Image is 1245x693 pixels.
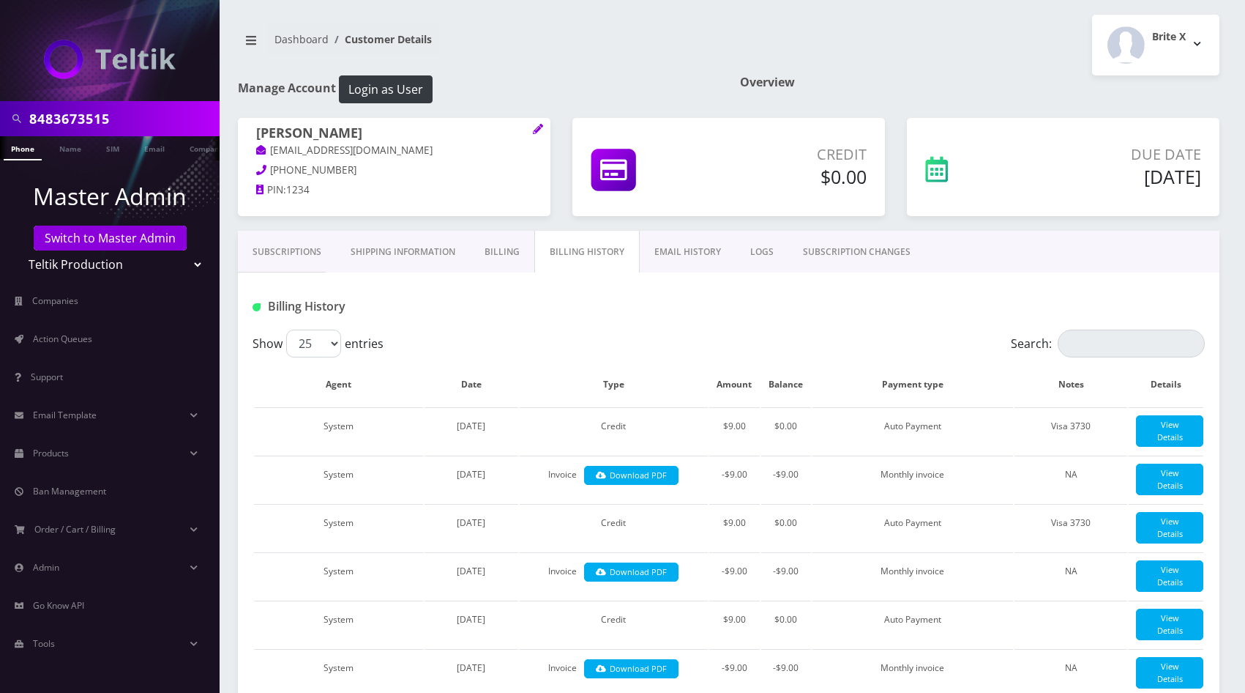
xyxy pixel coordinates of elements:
td: $0.00 [761,504,811,551]
h1: [PERSON_NAME] [256,125,532,143]
span: Action Queues [33,333,92,345]
td: Visa 3730 [1014,504,1127,551]
td: Visa 3730 [1014,407,1127,454]
a: PIN: [256,183,286,198]
th: Amount [709,363,760,406]
td: System [254,456,423,503]
a: View Details [1136,560,1203,592]
a: LOGS [736,231,788,273]
a: EMAIL HISTORY [640,231,736,273]
a: View Details [1136,464,1203,495]
a: View Details [1136,609,1203,640]
td: System [254,601,423,648]
a: SUBSCRIPTION CHANGES [788,231,925,273]
label: Search: [1011,330,1205,357]
td: Auto Payment [812,504,1014,551]
td: Credit [520,407,708,454]
span: [DATE] [457,613,485,626]
td: Monthly invoice [812,456,1014,503]
th: Balance [761,363,811,406]
span: Products [33,447,69,459]
span: [DATE] [457,420,485,432]
a: Billing History [534,231,640,273]
span: Companies [32,294,78,307]
span: [DATE] [457,565,485,577]
button: Brite X [1092,15,1219,75]
h1: Overview [740,75,1220,89]
p: Credit [715,144,867,166]
td: Credit [520,601,708,648]
a: SIM [99,136,127,159]
a: Download PDF [584,563,678,582]
a: Shipping Information [336,231,470,273]
a: View Details [1136,512,1203,544]
h2: Brite X [1152,31,1186,43]
td: Auto Payment [812,407,1014,454]
th: Details [1129,363,1203,406]
input: Search in Company [29,105,216,133]
span: [DATE] [457,661,485,674]
td: Invoice [520,456,708,503]
li: Customer Details [329,31,432,47]
img: Teltik Production [44,40,176,79]
td: System [254,407,423,454]
td: Credit [520,504,708,551]
a: Company [182,136,231,159]
nav: breadcrumb [238,24,718,66]
select: Showentries [286,330,341,357]
a: [EMAIL_ADDRESS][DOMAIN_NAME] [256,144,433,158]
td: NA [1014,456,1127,503]
p: Due Date [1025,144,1201,166]
a: Phone [4,136,42,160]
td: $0.00 [761,407,811,454]
td: System [254,504,423,551]
a: Subscriptions [238,231,336,273]
h5: $0.00 [715,166,867,188]
span: Ban Management [33,485,106,497]
span: Email Template [33,409,97,421]
td: -$9.00 [709,552,760,599]
th: Payment type [812,363,1014,406]
span: Go Know API [33,599,84,612]
th: Notes [1014,363,1127,406]
td: Monthly invoice [812,552,1014,599]
a: Email [137,136,172,159]
a: Switch to Master Admin [34,226,187,251]
button: Login as User [339,75,433,103]
td: Auto Payment [812,601,1014,648]
h1: Manage Account [238,75,718,103]
span: Admin [33,561,59,574]
a: View Details [1136,657,1203,689]
td: -$9.00 [709,456,760,503]
th: Date [425,363,518,406]
span: [PHONE_NUMBER] [270,163,356,177]
td: $9.00 [709,407,760,454]
td: $9.00 [709,601,760,648]
span: Order / Cart / Billing [34,523,116,535]
td: $9.00 [709,504,760,551]
a: View Details [1136,415,1203,447]
td: Invoice [520,552,708,599]
a: Billing [470,231,534,273]
a: Dashboard [274,32,329,46]
th: Type [520,363,708,406]
a: Name [52,136,89,159]
h1: Billing History [253,300,556,314]
label: Show entries [253,330,384,357]
th: Agent [254,363,423,406]
a: Download PDF [584,466,678,486]
td: -$9.00 [761,552,811,599]
td: System [254,552,423,599]
td: $0.00 [761,601,811,648]
span: 1234 [286,183,310,196]
h5: [DATE] [1025,166,1201,188]
span: Support [31,371,63,383]
span: Tools [33,637,55,650]
input: Search: [1058,330,1205,357]
a: Login as User [336,80,433,96]
td: NA [1014,552,1127,599]
a: Download PDF [584,659,678,679]
span: [DATE] [457,516,485,529]
td: -$9.00 [761,456,811,503]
